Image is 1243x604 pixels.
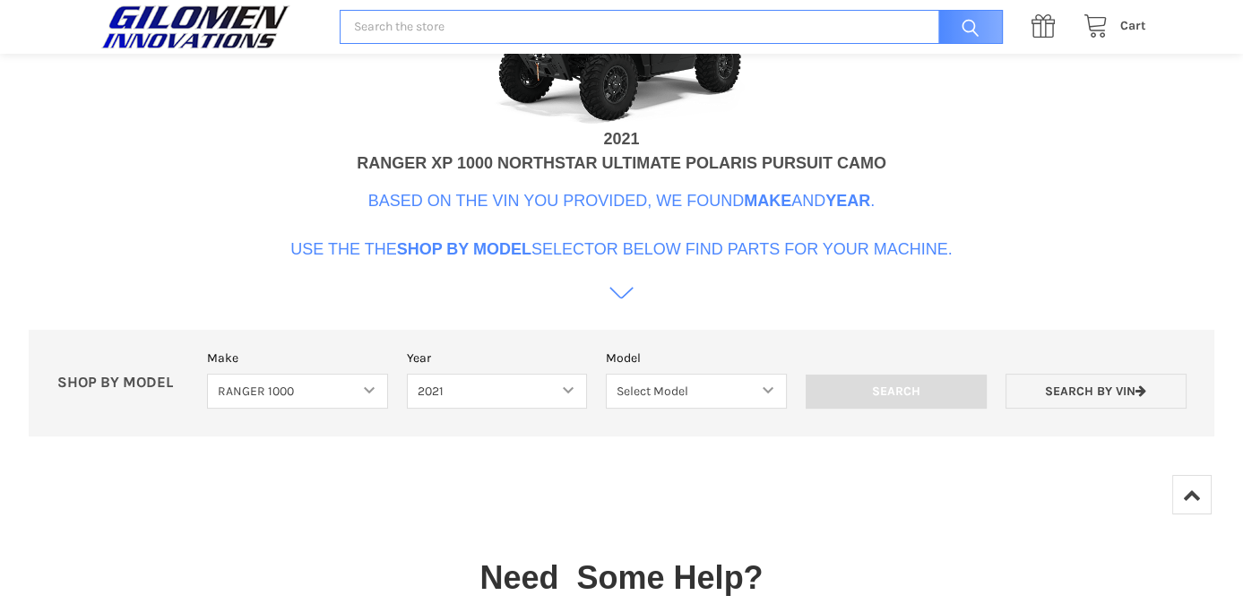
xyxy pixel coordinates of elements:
input: Search [806,375,987,409]
input: Search the store [340,10,1002,45]
div: 2021 [603,127,639,151]
b: Shop By Model [397,240,531,258]
span: Cart [1120,18,1146,33]
label: Make [207,349,388,367]
p: Based on the VIN you provided, we found and . Use the the selector below find parts for your mach... [290,189,953,262]
input: Search [929,10,1003,45]
label: Year [407,349,588,367]
img: GILOMEN INNOVATIONS [97,4,294,49]
label: Model [606,349,787,367]
a: GILOMEN INNOVATIONS [97,4,321,49]
div: RANGER XP 1000 NORTHSTAR ULTIMATE POLARIS PURSUIT CAMO [357,151,886,176]
a: Top of Page [1172,475,1212,514]
a: Search by VIN [1006,374,1187,409]
p: Need Some Help? [479,554,763,602]
b: Make [744,192,791,210]
a: Cart [1074,15,1146,38]
b: Year [825,192,870,210]
p: SHOP BY MODEL [47,374,198,393]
